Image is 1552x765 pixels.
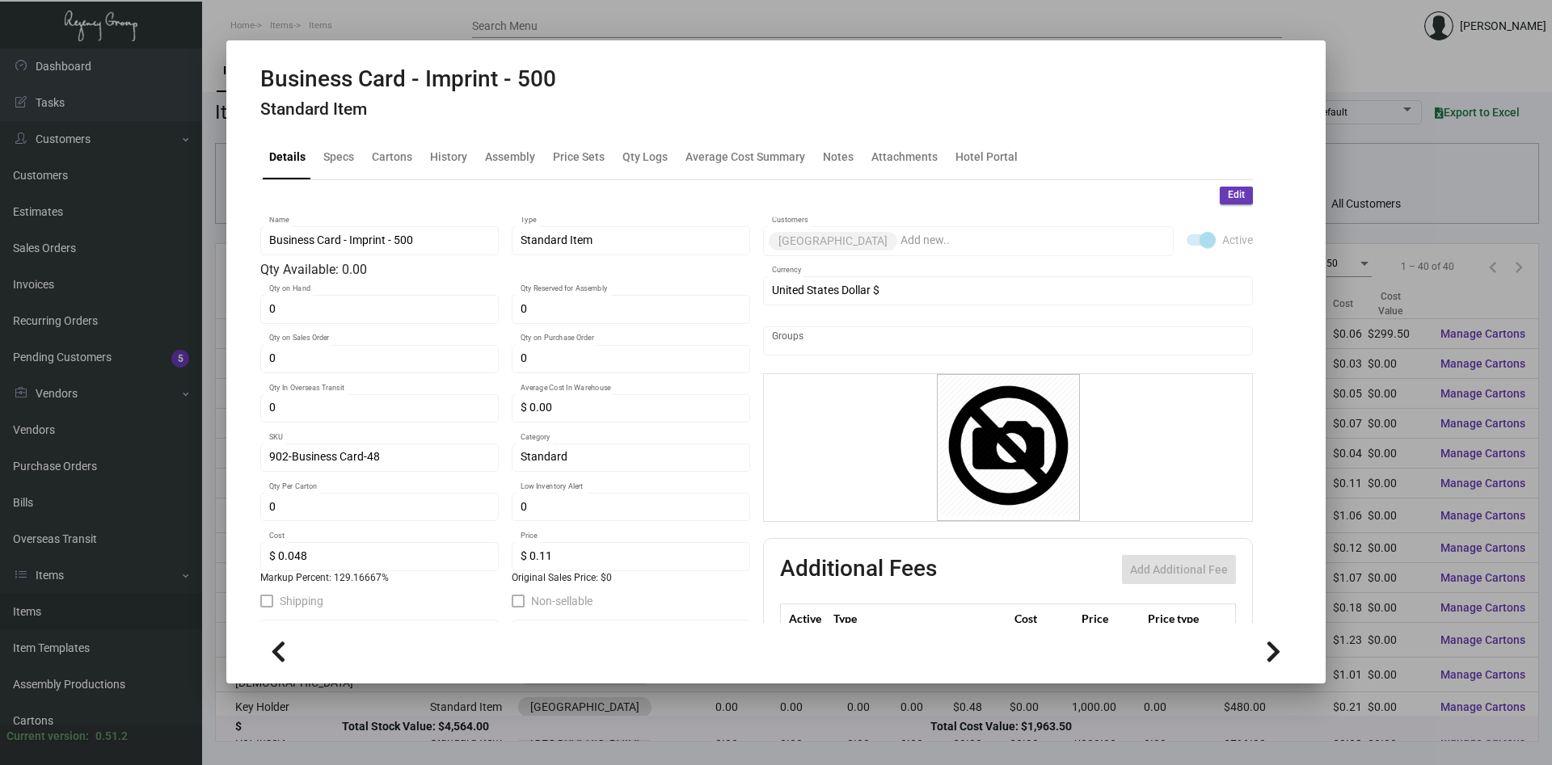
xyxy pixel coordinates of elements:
[6,728,89,745] div: Current version:
[829,604,1010,633] th: Type
[772,334,1245,347] input: Add new..
[260,65,556,93] h2: Business Card - Imprint - 500
[280,591,323,611] span: Shipping
[871,149,938,166] div: Attachments
[1122,555,1236,584] button: Add Additional Fee
[1220,187,1253,204] button: Edit
[430,149,467,166] div: History
[1222,230,1253,250] span: Active
[1010,604,1077,633] th: Cost
[260,99,556,120] h4: Standard Item
[553,149,605,166] div: Price Sets
[1144,604,1217,633] th: Price type
[823,149,854,166] div: Notes
[260,260,750,280] div: Qty Available: 0.00
[622,149,668,166] div: Qty Logs
[531,591,593,611] span: Non-sellable
[1078,604,1144,633] th: Price
[900,234,1166,247] input: Add new..
[323,149,354,166] div: Specs
[485,149,535,166] div: Assembly
[685,149,805,166] div: Average Cost Summary
[780,555,937,584] h2: Additional Fees
[372,149,412,166] div: Cartons
[955,149,1018,166] div: Hotel Portal
[781,604,830,633] th: Active
[95,728,128,745] div: 0.51.2
[1130,563,1228,576] span: Add Additional Fee
[769,232,897,250] mat-chip: [GEOGRAPHIC_DATA]
[1228,188,1245,202] span: Edit
[269,149,306,166] div: Details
